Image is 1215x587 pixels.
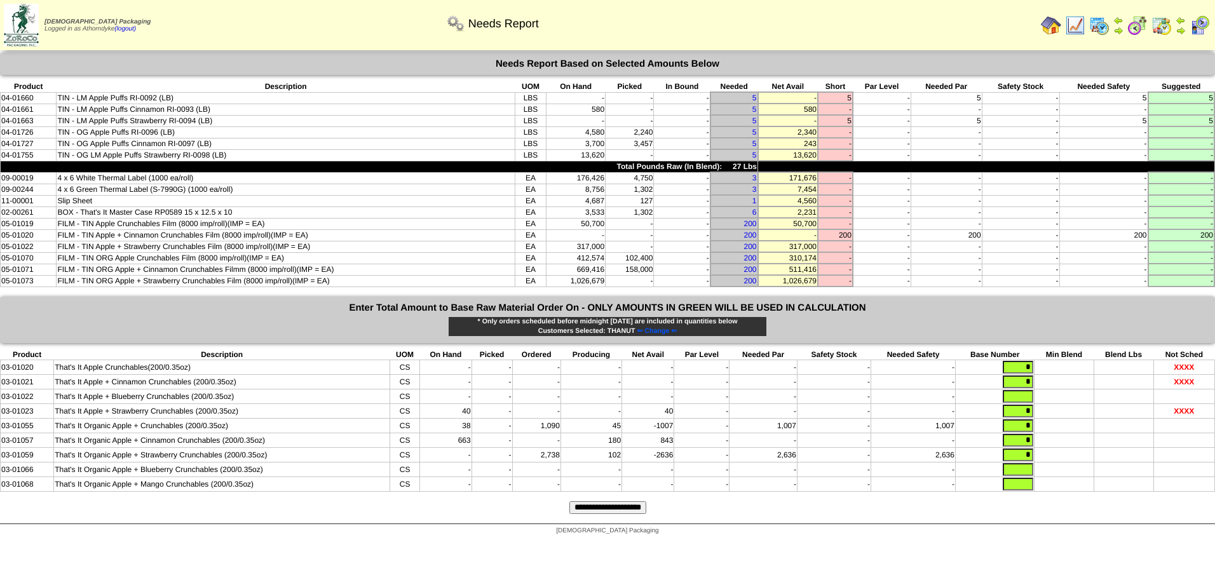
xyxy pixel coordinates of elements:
[57,275,515,287] td: FILM - TIN ORG Apple + Strawberry Crunchables Film (8000 imp/roll)(IMP = EA)
[674,349,730,360] th: Par Level
[1059,218,1148,229] td: -
[758,275,818,287] td: 1,026,679
[1151,15,1172,36] img: calendarinout.gif
[1148,275,1214,287] td: -
[515,126,546,138] td: LBS
[560,375,621,389] td: -
[1153,349,1214,360] th: Not Sched
[622,360,674,375] td: -
[1059,115,1148,126] td: 5
[1059,206,1148,218] td: -
[982,149,1059,161] td: -
[546,92,606,104] td: -
[546,252,606,264] td: 412,574
[853,184,911,195] td: -
[1148,172,1214,184] td: -
[390,375,420,389] td: CS
[546,195,606,206] td: 4,687
[1059,104,1148,115] td: -
[911,264,982,275] td: -
[515,229,546,241] td: EA
[546,218,606,229] td: 50,700
[1,252,57,264] td: 05-01070
[420,375,472,389] td: -
[512,349,560,360] th: Ordered
[818,138,853,149] td: -
[1,349,54,360] th: Product
[1148,252,1214,264] td: -
[1059,195,1148,206] td: -
[472,360,512,375] td: -
[57,172,515,184] td: 4 x 6 White Thermal Label (1000 ea/roll)
[982,126,1059,138] td: -
[818,275,853,287] td: -
[1148,206,1214,218] td: -
[654,264,710,275] td: -
[758,252,818,264] td: 310,174
[1035,349,1094,360] th: Min Blend
[57,138,515,149] td: TIN - OG Apple Puffs Cinnamon RI-0097 (LB)
[853,104,911,115] td: -
[871,360,956,375] td: -
[546,126,606,138] td: 4,580
[758,241,818,252] td: 317,000
[752,139,757,148] a: 5
[606,172,654,184] td: 4,750
[674,375,730,389] td: -
[853,206,911,218] td: -
[1059,252,1148,264] td: -
[1127,15,1148,36] img: calendarblend.gif
[982,264,1059,275] td: -
[57,81,515,92] th: Description
[546,275,606,287] td: 1,026,679
[515,104,546,115] td: LBS
[758,229,818,241] td: -
[982,195,1059,206] td: -
[818,218,853,229] td: -
[758,81,818,92] th: Net Avail
[955,349,1035,360] th: Base Number
[818,184,853,195] td: -
[448,316,767,337] div: * Only orders scheduled before midnight [DATE] are included in quantities below Customers Selecte...
[1153,375,1214,389] td: XXXX
[982,172,1059,184] td: -
[797,360,871,375] td: -
[911,172,982,184] td: -
[57,92,515,104] td: TIN - LM Apple Puffs RI-0092 (LB)
[606,218,654,229] td: -
[654,138,710,149] td: -
[911,149,982,161] td: -
[420,360,472,375] td: -
[1059,138,1148,149] td: -
[730,349,798,360] th: Needed Par
[911,184,982,195] td: -
[57,149,515,161] td: TIN - OG LM Apple Puffs Strawberry RI-0098 (LB)
[654,195,710,206] td: -
[515,115,546,126] td: LBS
[730,360,798,375] td: -
[606,92,654,104] td: -
[606,149,654,161] td: -
[744,276,757,285] a: 200
[546,104,606,115] td: 580
[654,172,710,184] td: -
[515,81,546,92] th: UOM
[54,375,390,389] td: That's It Apple + Cinnamon Crunchables (200/0.35oz)
[752,208,757,217] a: 6
[1,195,57,206] td: 11-00001
[1,241,57,252] td: 05-01022
[1059,229,1148,241] td: 200
[758,149,818,161] td: 13,620
[752,116,757,125] a: 5
[758,218,818,229] td: 50,700
[818,92,853,104] td: 5
[758,184,818,195] td: 7,454
[1089,15,1110,36] img: calendarprod.gif
[654,184,710,195] td: -
[654,81,710,92] th: In Bound
[654,104,710,115] td: -
[818,81,853,92] th: Short
[546,81,606,92] th: On Hand
[546,115,606,126] td: -
[515,252,546,264] td: EA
